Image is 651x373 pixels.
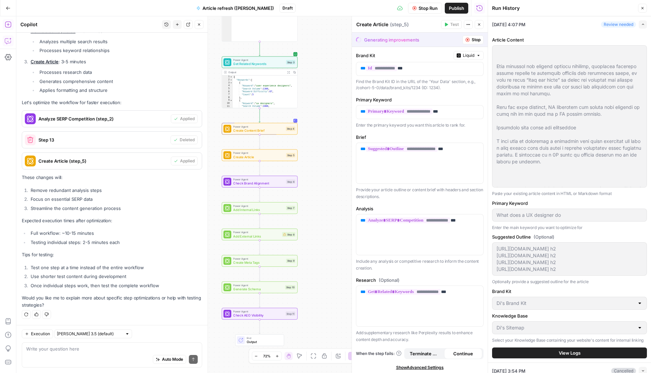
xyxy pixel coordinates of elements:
[259,320,260,334] g: Edge from step_11 to end
[222,99,233,102] div: 9
[180,137,195,143] span: Deleted
[462,35,484,44] button: Stop
[601,21,636,28] div: Review needed
[463,52,474,59] span: Liquid
[233,155,284,159] span: Create Article
[31,59,59,64] a: Create Article
[222,87,233,90] div: 5
[282,5,293,11] span: Draft
[222,78,233,81] div: 2
[356,329,484,343] p: Add supplementary research like Perplexity results to enhance content depth and accuracy.
[222,56,298,108] div: Power AgentGet Related KeywordsStep 3Output{ "Keywords":[ { "Keyword":"user experience designers"...
[364,36,419,43] div: Generating improvements
[408,3,442,14] button: Stop Run
[534,233,554,240] span: (Optional)
[192,3,278,14] button: Article refresh ([PERSON_NAME])
[170,135,198,144] button: Deleted
[202,5,274,12] span: Article refresh ([PERSON_NAME])
[222,334,298,346] div: EndOutput
[22,251,202,258] p: Tips for testing:
[222,229,298,241] div: Power AgentAdd External LinksStep 8
[379,277,400,283] span: (Optional)
[559,350,581,356] span: View Logs
[180,116,195,122] span: Applied
[222,108,233,111] div: 12
[492,337,647,344] p: Select your Knowledge Base containing your website's content for internal linking
[259,214,260,228] g: Edge from step_7 to step_8
[259,188,260,202] g: Edge from step_6 to step_7
[286,127,295,131] div: Step 4
[450,21,459,28] span: Test
[286,60,295,64] div: Step 3
[31,58,202,65] p: : 3-5 minutes
[356,52,451,59] label: Brand Kit
[29,230,202,237] li: Full workflow: ~10-15 minutes
[449,5,464,12] span: Publish
[259,161,260,175] g: Edge from step_5 to step_6
[22,329,53,338] button: Execution
[22,174,202,181] p: These changes will:
[453,350,473,357] span: Continue
[247,336,280,340] span: End
[230,99,232,102] span: Toggle code folding, rows 9 through 14
[230,81,232,84] span: Toggle code folding, rows 3 through 8
[445,3,468,14] button: Publish
[492,312,647,319] label: Knowledge Base
[29,187,202,194] li: Remove redundant analysis steps
[259,293,260,307] g: Edge from step_10 to step_11
[406,348,444,359] button: Terminate Workflow
[286,206,295,210] div: Step 7
[171,157,198,165] button: Applied
[492,21,525,28] span: [DATE] 4:07 PM
[162,356,183,362] span: Auto Mode
[29,282,202,289] li: Once individual steps work, then test the complete workflow
[29,205,202,212] li: Streamline the content generation process
[57,330,122,337] input: Claude Sonnet 3.5 (default)
[441,20,462,29] button: Test
[356,21,388,28] textarea: Create Article
[356,186,484,200] p: Provide your article outline or content brief with headers and section descriptions.
[233,283,283,287] span: Power Agent
[233,151,284,155] span: Power Agent
[180,158,195,164] span: Applied
[285,285,295,290] div: Step 10
[222,255,298,267] div: Power AgentCreate Meta TagsStep 9
[38,115,168,122] span: Analyze SERP Competition (step_2)
[492,278,647,285] p: Optionally provide a suggested outline for the article
[233,287,283,291] span: Generate Schema
[171,114,198,123] button: Applied
[233,204,284,208] span: Power Agent
[454,51,484,60] button: Liquid
[222,105,233,108] div: 11
[233,310,283,314] span: Power Agent
[472,37,481,43] span: Stop
[29,273,202,280] li: Use shorter test content during development
[22,99,202,106] p: Let's optimize the workflow for faster execution:
[22,294,202,309] p: Would you like me to explain more about specific step optimizations or help with testing strategies?
[230,76,232,79] span: Toggle code folding, rows 1 through 89
[259,267,260,281] g: Edge from step_9 to step_10
[222,149,298,161] div: Power AgentCreate ArticleStep 5
[233,207,284,212] span: Add Internal Links
[38,38,202,45] li: Analyzes multiple search results
[492,200,647,207] label: Primary Keyword
[29,239,202,246] li: Testing individual steps: 2-5 minutes each
[286,259,295,263] div: Step 9
[419,5,438,12] span: Stop Run
[259,240,260,255] g: Edge from step_8 to step_9
[31,331,50,337] span: Execution
[497,324,634,331] input: Di's Sitemap
[222,281,298,293] div: Power AgentGenerate SchemaStep 10
[247,339,280,344] span: Output
[222,76,233,79] div: 1
[356,122,484,129] p: Enter the primary keyword you want this article to rank for.
[356,79,484,91] div: Find the Brand Kit ID in the URL of the 'Your Data' section, e.g., /cohort-5-0/data/brand_kits/12...
[153,355,186,364] button: Auto Mode
[356,277,484,283] label: Research
[222,90,233,93] div: 6
[38,136,168,143] span: Step 13
[233,128,284,133] span: Create Content Brief
[286,311,295,316] div: Step 11
[233,234,280,239] span: Add External Links
[492,288,647,295] label: Brand Kit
